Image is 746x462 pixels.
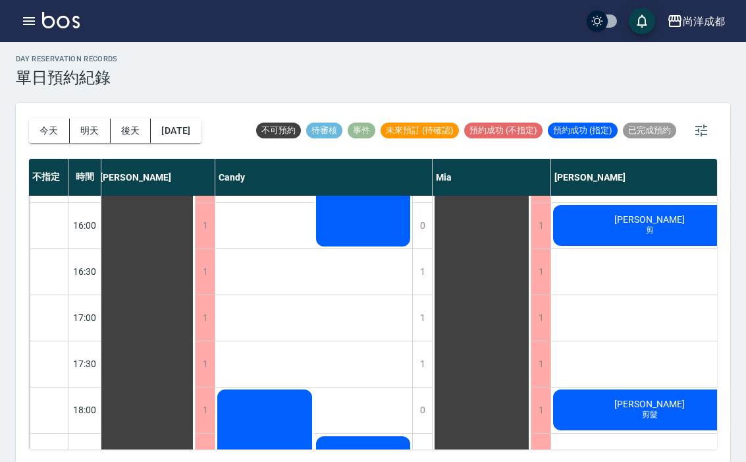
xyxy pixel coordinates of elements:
[111,119,151,143] button: 後天
[70,119,111,143] button: 明天
[97,159,215,196] div: [PERSON_NAME]
[256,125,301,136] span: 不可預約
[68,248,101,295] div: 16:30
[612,399,687,409] span: [PERSON_NAME]
[348,125,375,136] span: 事件
[68,341,101,387] div: 17:30
[195,203,215,248] div: 1
[195,388,215,433] div: 1
[548,125,618,136] span: 預約成功 (指定)
[42,12,80,28] img: Logo
[412,249,432,295] div: 1
[643,225,656,236] span: 剪
[629,8,655,34] button: save
[412,203,432,248] div: 0
[68,387,101,433] div: 18:00
[639,409,660,420] span: 剪髮
[68,295,101,341] div: 17:00
[412,341,432,387] div: 1
[151,119,201,143] button: [DATE]
[412,388,432,433] div: 0
[381,125,459,136] span: 未來預訂 (待確認)
[531,203,550,248] div: 1
[68,159,101,196] div: 時間
[683,13,725,30] div: 尚洋成都
[29,159,68,196] div: 不指定
[531,341,550,387] div: 1
[612,214,687,225] span: [PERSON_NAME]
[412,295,432,341] div: 1
[195,341,215,387] div: 1
[433,159,551,196] div: Mia
[662,8,730,35] button: 尚洋成都
[215,159,433,196] div: Candy
[623,125,676,136] span: 已完成預約
[29,119,70,143] button: 今天
[531,388,550,433] div: 1
[16,69,118,87] h3: 單日預約紀錄
[306,125,342,136] span: 待審核
[16,55,118,63] h2: day Reservation records
[195,295,215,341] div: 1
[531,295,550,341] div: 1
[531,249,550,295] div: 1
[195,249,215,295] div: 1
[68,202,101,248] div: 16:00
[464,125,543,136] span: 預約成功 (不指定)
